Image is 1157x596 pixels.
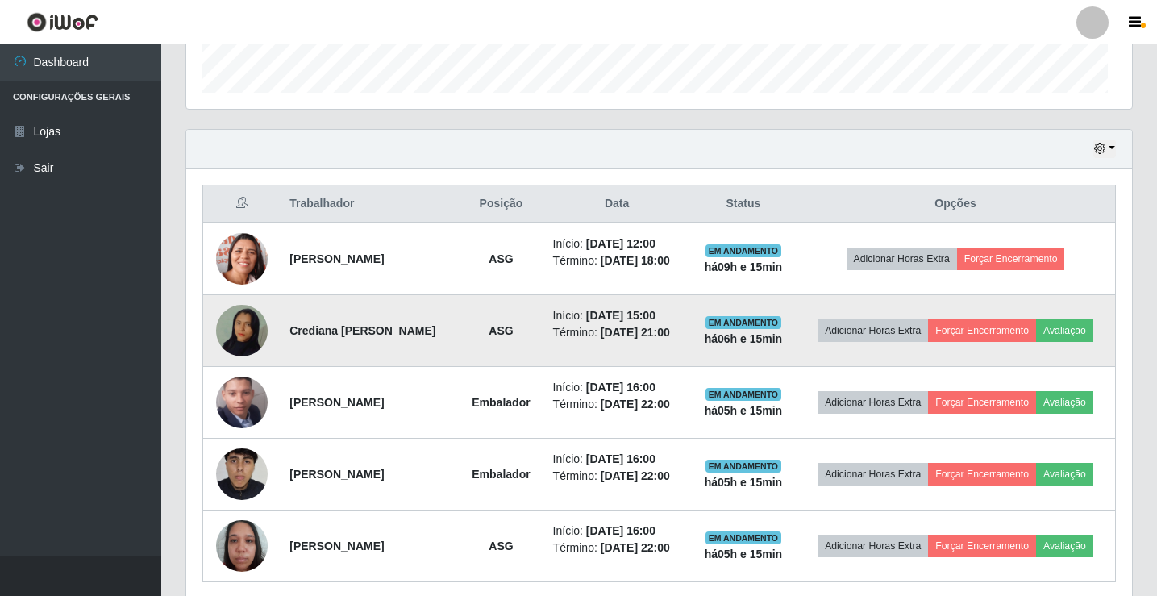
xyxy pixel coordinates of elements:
[1036,319,1093,342] button: Avaliação
[553,523,681,540] li: Início:
[705,388,782,401] span: EM ANDAMENTO
[601,326,670,339] time: [DATE] 21:00
[216,417,268,531] img: 1733491183363.jpeg
[691,185,796,223] th: Status
[705,404,783,417] strong: há 05 h e 15 min
[818,319,928,342] button: Adicionar Horas Extra
[705,332,783,345] strong: há 06 h e 15 min
[459,185,543,223] th: Posição
[216,347,268,459] img: 1718410528864.jpeg
[847,248,957,270] button: Adicionar Horas Extra
[553,252,681,269] li: Término:
[280,185,459,223] th: Trabalhador
[705,476,783,489] strong: há 05 h e 15 min
[1036,391,1093,414] button: Avaliação
[818,463,928,486] button: Adicionar Horas Extra
[586,237,655,250] time: [DATE] 12:00
[601,469,670,482] time: [DATE] 22:00
[553,396,681,413] li: Término:
[553,235,681,252] li: Início:
[586,524,655,537] time: [DATE] 16:00
[216,285,268,377] img: 1755289367859.jpeg
[586,309,655,322] time: [DATE] 15:00
[928,463,1036,486] button: Forçar Encerramento
[705,316,782,329] span: EM ANDAMENTO
[601,254,670,267] time: [DATE] 18:00
[289,540,384,552] strong: [PERSON_NAME]
[705,244,782,257] span: EM ANDAMENTO
[586,452,655,465] time: [DATE] 16:00
[1036,535,1093,557] button: Avaliação
[489,252,513,265] strong: ASG
[489,324,513,337] strong: ASG
[796,185,1115,223] th: Opções
[928,319,1036,342] button: Forçar Encerramento
[928,535,1036,557] button: Forçar Encerramento
[553,307,681,324] li: Início:
[553,451,681,468] li: Início:
[818,535,928,557] button: Adicionar Horas Extra
[957,248,1065,270] button: Forçar Encerramento
[489,540,513,552] strong: ASG
[472,468,530,481] strong: Embalador
[553,540,681,556] li: Término:
[553,379,681,396] li: Início:
[705,260,783,273] strong: há 09 h e 15 min
[928,391,1036,414] button: Forçar Encerramento
[818,391,928,414] button: Adicionar Horas Extra
[216,511,268,580] img: 1740415667017.jpeg
[705,548,783,561] strong: há 05 h e 15 min
[289,396,384,409] strong: [PERSON_NAME]
[216,227,268,292] img: 1691278015351.jpeg
[601,541,670,554] time: [DATE] 22:00
[27,12,98,32] img: CoreUI Logo
[289,468,384,481] strong: [PERSON_NAME]
[705,460,782,473] span: EM ANDAMENTO
[472,396,530,409] strong: Embalador
[553,324,681,341] li: Término:
[289,252,384,265] strong: [PERSON_NAME]
[601,398,670,411] time: [DATE] 22:00
[705,531,782,544] span: EM ANDAMENTO
[543,185,691,223] th: Data
[586,381,655,394] time: [DATE] 16:00
[553,468,681,485] li: Término:
[289,324,435,337] strong: Crediana [PERSON_NAME]
[1036,463,1093,486] button: Avaliação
